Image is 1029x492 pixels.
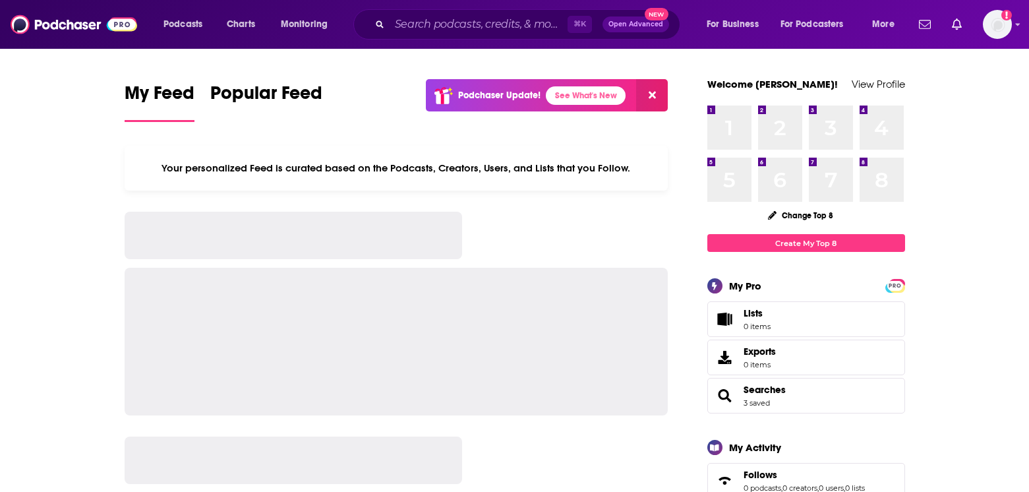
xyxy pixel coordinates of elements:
span: Lists [712,310,738,328]
a: Welcome [PERSON_NAME]! [707,78,838,90]
a: Lists [707,301,905,337]
span: For Business [707,15,759,34]
span: Exports [744,346,776,357]
span: New [645,8,668,20]
span: Lists [744,307,771,319]
a: Searches [744,384,786,396]
a: Show notifications dropdown [947,13,967,36]
span: Follows [744,469,777,481]
a: Popular Feed [210,82,322,122]
img: User Profile [983,10,1012,39]
span: My Feed [125,82,194,112]
span: Monitoring [281,15,328,34]
button: open menu [772,14,863,35]
span: Popular Feed [210,82,322,112]
img: Podchaser - Follow, Share and Rate Podcasts [11,12,137,37]
button: open menu [863,14,911,35]
span: Charts [227,15,255,34]
div: Your personalized Feed is curated based on the Podcasts, Creators, Users, and Lists that you Follow. [125,146,668,191]
span: Lists [744,307,763,319]
button: open menu [697,14,775,35]
a: Show notifications dropdown [914,13,936,36]
button: Show profile menu [983,10,1012,39]
span: Podcasts [163,15,202,34]
span: PRO [887,281,903,291]
a: View Profile [852,78,905,90]
span: 0 items [744,322,771,331]
span: Exports [712,348,738,367]
div: My Pro [729,280,761,292]
button: open menu [272,14,345,35]
a: PRO [887,280,903,290]
a: 3 saved [744,398,770,408]
span: Logged in as camsdkc [983,10,1012,39]
div: My Activity [729,441,781,454]
a: Searches [712,386,738,405]
div: Search podcasts, credits, & more... [366,9,693,40]
a: Create My Top 8 [707,234,905,252]
p: Podchaser Update! [458,90,541,101]
span: ⌘ K [568,16,592,33]
span: Searches [707,378,905,414]
a: Exports [707,340,905,375]
a: Charts [218,14,263,35]
a: Follows [712,472,738,490]
a: My Feed [125,82,194,122]
input: Search podcasts, credits, & more... [390,14,568,35]
a: See What's New [546,86,626,105]
button: Change Top 8 [760,207,842,224]
a: Follows [744,469,865,481]
span: For Podcasters [780,15,844,34]
span: Open Advanced [608,21,663,28]
span: 0 items [744,360,776,369]
svg: Add a profile image [1001,10,1012,20]
span: More [872,15,895,34]
button: Open AdvancedNew [603,16,669,32]
button: open menu [154,14,220,35]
